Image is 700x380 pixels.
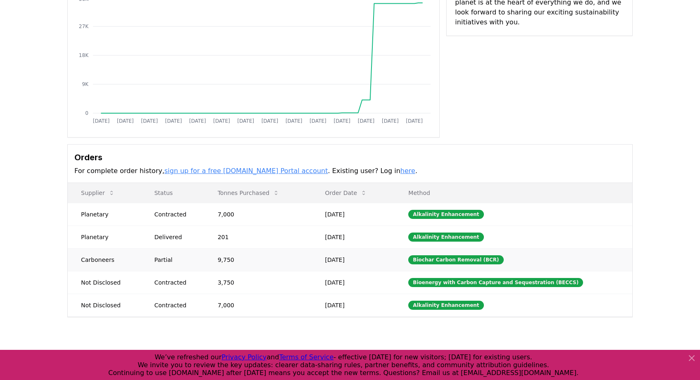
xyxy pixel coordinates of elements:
[312,248,395,271] td: [DATE]
[141,118,158,124] tspan: [DATE]
[93,118,110,124] tspan: [DATE]
[312,203,395,226] td: [DATE]
[68,271,141,294] td: Not Disclosed
[408,255,503,264] div: Biochar Carbon Removal (BCR)
[79,52,89,58] tspan: 18K
[165,118,182,124] tspan: [DATE]
[382,118,399,124] tspan: [DATE]
[400,167,415,175] a: here
[237,118,254,124] tspan: [DATE]
[205,248,312,271] td: 9,750
[312,294,395,316] td: [DATE]
[408,301,483,310] div: Alkalinity Enhancement
[205,271,312,294] td: 3,750
[74,166,626,176] p: For complete order history, . Existing user? Log in .
[68,248,141,271] td: Carboneers
[333,118,350,124] tspan: [DATE]
[408,278,583,287] div: Bioenergy with Carbon Capture and Sequestration (BECCS)
[154,210,198,218] div: Contracted
[358,118,375,124] tspan: [DATE]
[68,226,141,248] td: Planetary
[154,301,198,309] div: Contracted
[82,81,89,87] tspan: 9K
[408,233,483,242] div: Alkalinity Enhancement
[312,226,395,248] td: [DATE]
[319,185,374,201] button: Order Date
[164,167,328,175] a: sign up for a free [DOMAIN_NAME] Portal account
[286,118,302,124] tspan: [DATE]
[211,185,286,201] button: Tonnes Purchased
[68,294,141,316] td: Not Disclosed
[402,189,626,197] p: Method
[213,118,230,124] tspan: [DATE]
[189,118,206,124] tspan: [DATE]
[408,210,483,219] div: Alkalinity Enhancement
[74,185,121,201] button: Supplier
[68,203,141,226] td: Planetary
[74,151,626,164] h3: Orders
[154,278,198,287] div: Contracted
[406,118,423,124] tspan: [DATE]
[312,271,395,294] td: [DATE]
[117,118,134,124] tspan: [DATE]
[154,256,198,264] div: Partial
[205,226,312,248] td: 201
[79,24,89,29] tspan: 27K
[205,294,312,316] td: 7,000
[154,233,198,241] div: Delivered
[205,203,312,226] td: 7,000
[148,189,198,197] p: Status
[262,118,279,124] tspan: [DATE]
[310,118,326,124] tspan: [DATE]
[85,110,88,116] tspan: 0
